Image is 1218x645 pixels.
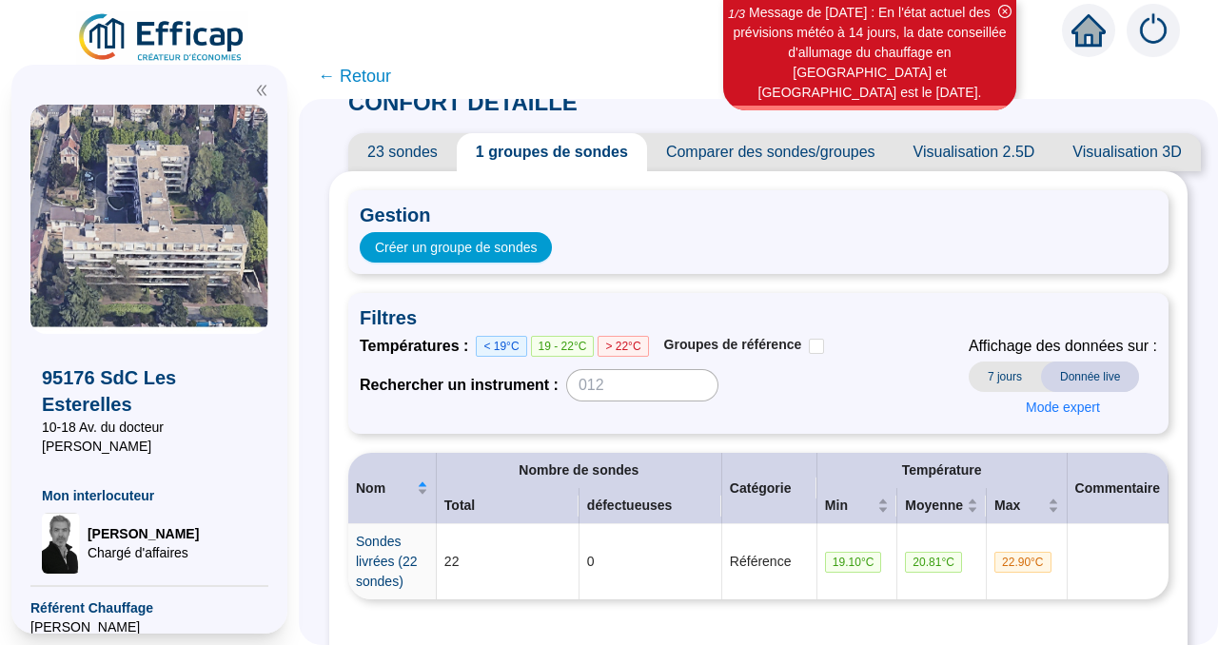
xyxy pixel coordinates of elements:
div: Message de [DATE] : En l'état actuel des prévisions météo à 14 jours, la date conseillée d'alluma... [726,3,1013,103]
span: 1 groupes de sondes [457,133,647,171]
i: 1 / 3 [728,7,745,21]
span: Filtres [360,304,1157,331]
th: défectueuses [580,488,722,524]
span: Groupes de référence [664,337,802,352]
a: Sondes livrées (22 sondes) [356,534,418,589]
td: 0 [580,524,722,599]
input: 012 [566,369,718,401]
span: [PERSON_NAME] [30,617,268,636]
span: Mode expert [1026,398,1100,418]
th: Nom [348,453,437,524]
th: Température [817,453,1068,488]
img: alerts [1127,4,1180,57]
span: Nom [356,479,413,498]
span: Chargé d'affaires [88,543,199,562]
button: Créer un groupe de sondes [360,232,552,263]
span: Mon interlocuteur [42,486,257,505]
span: 19.10 °C [825,552,882,573]
img: efficap energie logo [76,11,248,65]
span: CONFORT DÉTAILLÉ [329,89,597,115]
span: 23 sondes [348,133,457,171]
img: Chargé d'affaires [42,513,80,574]
td: 22 [437,524,580,599]
span: Référent Chauffage [30,598,268,617]
th: Catégorie [722,453,817,524]
th: Max [987,488,1068,524]
span: 95176 SdC Les Esterelles [42,364,257,418]
span: Moyenne [905,496,963,516]
span: Donnée live [1041,362,1139,392]
span: 10-18 Av. du docteur [PERSON_NAME] [42,418,257,456]
span: > 22°C [598,336,648,357]
span: Min [825,496,874,516]
span: 19 - 22°C [531,336,595,357]
span: 22.90 °C [994,552,1051,573]
span: Créer un groupe de sondes [375,238,537,258]
span: Visualisation 3D [1053,133,1200,171]
span: Gestion [360,202,1157,228]
span: Rechercher un instrument : [360,374,559,397]
span: Visualisation 2.5D [894,133,1054,171]
span: Comparer des sondes/groupes [647,133,894,171]
span: 7 jours [969,362,1041,392]
span: 20.81 °C [905,552,962,573]
span: < 19°C [476,336,526,357]
th: Commentaire [1068,453,1169,524]
span: [PERSON_NAME] [88,524,199,543]
span: Max [994,496,1044,516]
span: Affichage des données sur : [969,335,1157,358]
button: Mode expert [1011,392,1115,422]
span: Températures : [360,335,476,358]
span: home [1071,13,1106,48]
th: Moyenne [897,488,987,524]
th: Nombre de sondes [437,453,722,488]
span: ← Retour [318,63,391,89]
th: Total [437,488,580,524]
span: double-left [255,84,268,97]
span: close-circle [998,5,1012,18]
th: Min [817,488,898,524]
td: Référence [722,524,817,599]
